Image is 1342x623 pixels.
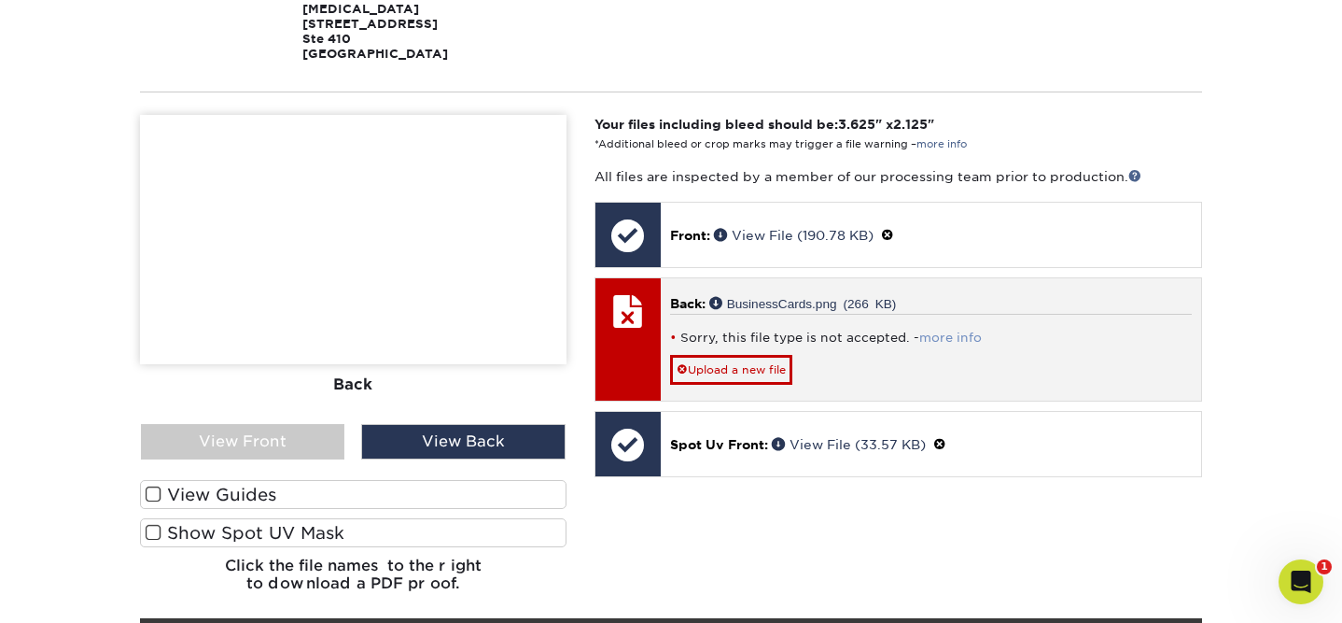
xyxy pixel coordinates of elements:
a: BusinessCards.png (266 KB) [709,296,897,309]
a: more info [919,331,982,345]
div: View Front [141,424,344,460]
a: more info [916,138,967,150]
p: All files are inspected by a member of our processing team prior to production. [594,167,1202,186]
span: 2.125 [893,117,928,132]
small: *Additional bleed or crop marks may trigger a file warning – [594,138,967,150]
span: Back: [670,296,706,311]
a: View File (33.57 KB) [772,437,926,452]
iframe: Google Customer Reviews [5,566,159,616]
div: View Back [361,424,565,460]
span: 1 [1317,559,1332,574]
strong: Your files including bleed should be: " x " [594,117,934,132]
label: Show Spot UV Mask [140,518,566,547]
h6: Click the file names to the right to download a PDF proof. [140,557,566,607]
span: 3.625 [838,117,875,132]
label: View Guides [140,480,566,509]
li: Sorry, this file type is not accepted. - [670,330,1192,346]
a: View File (190.78 KB) [714,228,874,243]
a: Upload a new file [670,355,792,385]
span: Spot Uv Front: [670,437,768,452]
span: Front: [670,228,710,243]
div: Back [140,364,566,405]
iframe: Intercom live chat [1279,559,1323,604]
